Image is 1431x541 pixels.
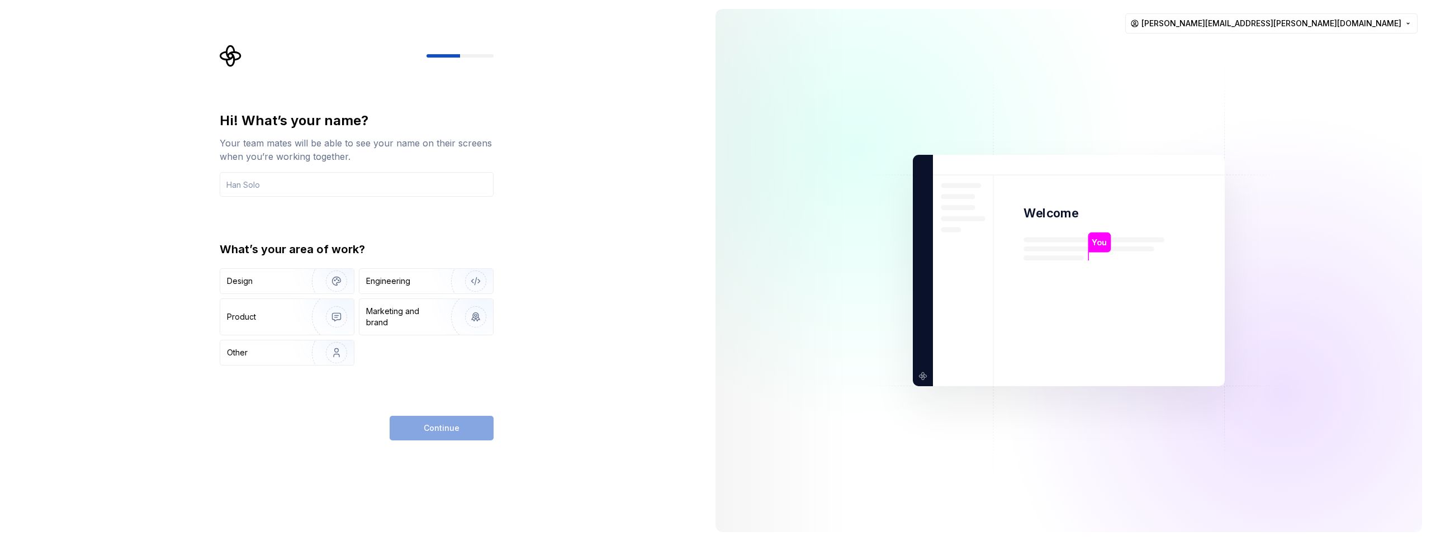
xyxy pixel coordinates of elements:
[220,136,494,163] div: Your team mates will be able to see your name on their screens when you’re working together.
[366,276,410,287] div: Engineering
[1141,18,1401,29] span: [PERSON_NAME][EMAIL_ADDRESS][PERSON_NAME][DOMAIN_NAME]
[1125,13,1418,34] button: [PERSON_NAME][EMAIL_ADDRESS][PERSON_NAME][DOMAIN_NAME]
[220,112,494,130] div: Hi! What’s your name?
[220,172,494,197] input: Han Solo
[227,311,256,322] div: Product
[1092,236,1107,249] p: You
[220,241,494,257] div: What’s your area of work?
[227,347,248,358] div: Other
[220,45,242,67] svg: Supernova Logo
[227,276,253,287] div: Design
[1024,205,1078,221] p: Welcome
[366,306,442,328] div: Marketing and brand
